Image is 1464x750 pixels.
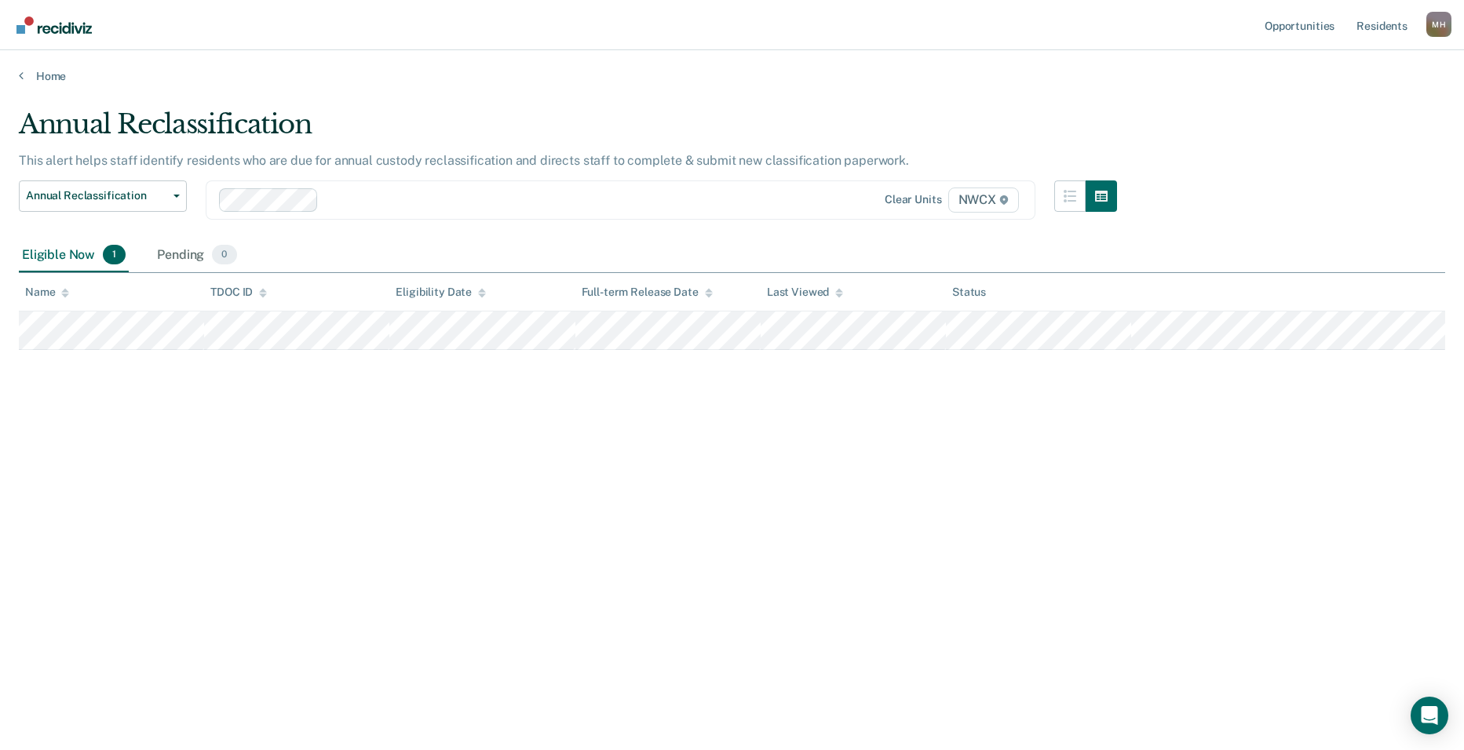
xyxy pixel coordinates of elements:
span: 1 [103,245,126,265]
div: Annual Reclassification [19,108,1117,153]
button: Annual Reclassification [19,180,187,212]
div: Eligible Now1 [19,238,129,273]
div: Name [25,286,69,299]
div: Status [952,286,986,299]
a: Home [19,69,1445,83]
div: Eligibility Date [396,286,486,299]
div: TDOC ID [210,286,267,299]
button: Profile dropdown button [1426,12,1451,37]
div: Full-term Release Date [582,286,713,299]
span: Annual Reclassification [26,189,167,202]
span: NWCX [948,187,1019,213]
p: This alert helps staff identify residents who are due for annual custody reclassification and dir... [19,153,909,168]
img: Recidiviz [16,16,92,34]
div: M H [1426,12,1451,37]
div: Pending0 [154,238,239,273]
div: Last Viewed [767,286,843,299]
div: Clear units [885,193,942,206]
div: Open Intercom Messenger [1411,697,1448,734]
span: 0 [212,245,236,265]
